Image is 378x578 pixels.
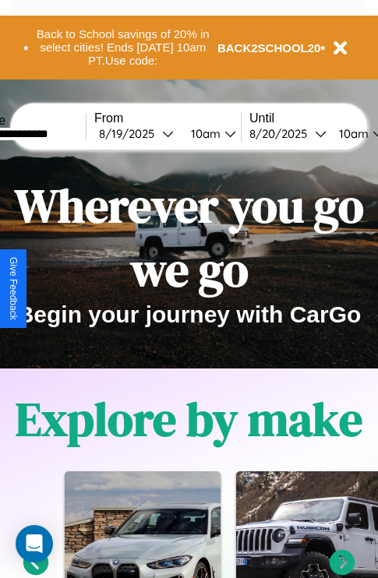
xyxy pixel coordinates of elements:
[249,126,315,141] div: 8 / 20 / 2025
[16,387,362,451] h1: Explore by make
[217,41,321,55] b: BACK2SCHOOL20
[178,125,241,142] button: 10am
[94,111,241,125] label: From
[29,23,217,72] button: Back to School savings of 20% in select cities! Ends [DATE] 10am PT.Use code:
[183,126,224,141] div: 10am
[8,257,19,320] div: Give Feedback
[99,126,162,141] div: 8 / 19 / 2025
[94,125,178,142] button: 8/19/2025
[16,525,53,562] div: Open Intercom Messenger
[331,126,373,141] div: 10am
